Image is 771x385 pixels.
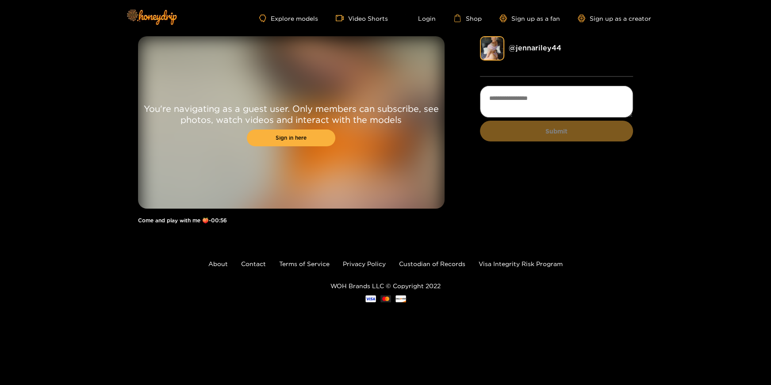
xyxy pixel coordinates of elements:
a: Contact [241,260,266,267]
a: Visa Integrity Risk Program [479,260,563,267]
img: jennariley44 [480,36,504,61]
a: Privacy Policy [343,260,386,267]
a: Sign in here [247,130,335,146]
a: Terms of Service [279,260,330,267]
p: You're navigating as a guest user. Only members can subscribe, see photos, watch videos and inter... [138,103,445,125]
a: @ jennariley44 [509,44,561,52]
a: Custodian of Records [399,260,465,267]
h1: Come and play with me 🍑 - 00:56 [138,217,445,224]
a: Sign up as a creator [578,15,651,22]
a: About [208,260,228,267]
a: Login [406,14,436,22]
a: Video Shorts [336,14,388,22]
a: Sign up as a fan [499,15,560,22]
span: video-camera [336,14,348,22]
a: Shop [453,14,482,22]
a: Explore models [259,15,318,22]
button: Submit [480,121,633,141]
